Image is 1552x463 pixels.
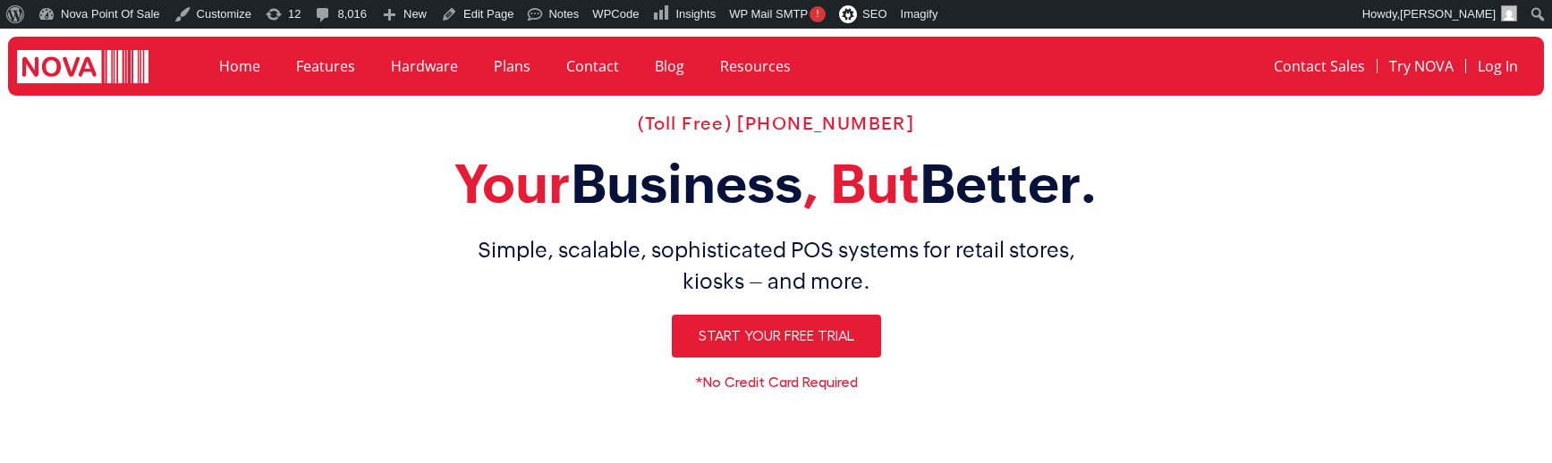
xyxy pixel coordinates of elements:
[201,46,1068,87] nav: Menu
[862,7,886,21] span: SEO
[1087,46,1530,87] nav: Menu
[476,46,548,87] a: Plans
[571,153,802,215] span: Business
[278,46,373,87] a: Features
[221,375,1332,390] h6: *No Credit Card Required
[221,152,1332,216] h2: Your , But
[699,329,854,343] span: Start Your Free Trial
[702,46,809,87] a: Resources
[1466,46,1530,87] a: Log In
[17,50,148,87] img: logo white
[201,46,278,87] a: Home
[1262,46,1377,87] a: Contact Sales
[637,46,702,87] a: Blog
[1400,7,1496,21] span: [PERSON_NAME]
[221,234,1332,297] h1: Simple, scalable, sophisticated POS systems for retail stores, kiosks – and more.
[548,46,637,87] a: Contact
[1378,46,1465,87] a: Try NOVA
[672,315,881,358] a: Start Your Free Trial
[810,6,826,22] span: !
[373,46,476,87] a: Hardware
[221,113,1332,134] h2: (Toll Free) [PHONE_NUMBER]
[920,153,1098,215] span: Better.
